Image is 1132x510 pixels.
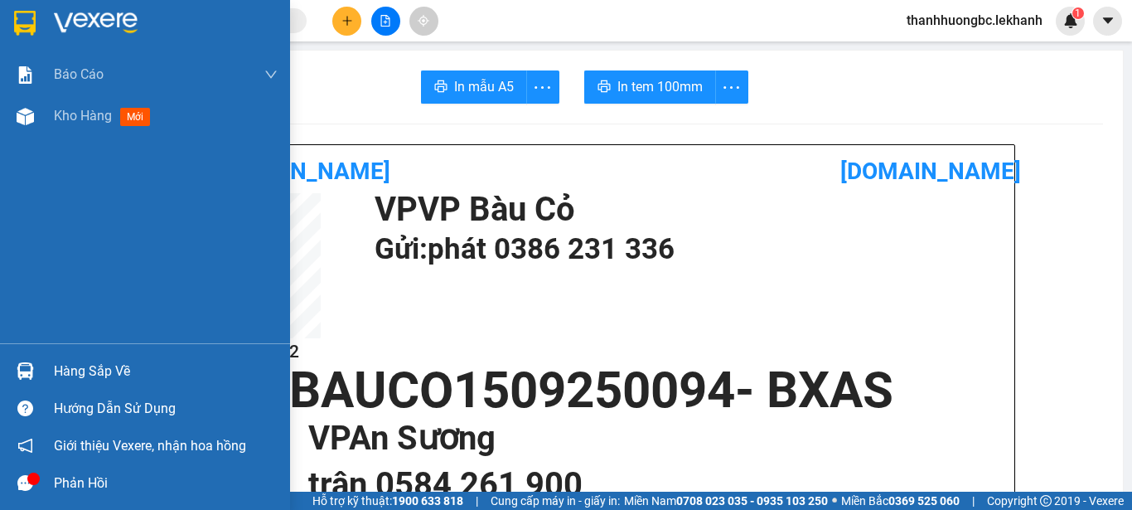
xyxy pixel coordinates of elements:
span: question-circle [17,401,33,416]
span: more [527,77,559,98]
span: | [476,492,478,510]
b: [PERSON_NAME] [210,158,390,185]
span: ⚪️ [832,498,837,504]
span: 1 [1075,7,1081,19]
span: In mẫu A5 [454,76,514,97]
span: caret-down [1101,13,1115,28]
div: Phản hồi [54,471,278,496]
span: mới [120,108,150,126]
span: Kho hàng [54,108,112,124]
img: logo-vxr [14,11,36,36]
img: warehouse-icon [17,362,34,380]
span: printer [597,80,611,95]
span: Hỗ trợ kỹ thuật: [312,492,463,510]
span: Cung cấp máy in - giấy in: [491,492,620,510]
h1: VP VP Bàu Cỏ [375,193,998,226]
span: printer [434,80,447,95]
span: copyright [1040,495,1052,507]
button: more [526,70,559,104]
span: down [264,68,278,81]
button: plus [332,7,361,36]
h1: BAUCO1509250094 - BXAS [176,366,1006,415]
sup: 1 [1072,7,1084,19]
button: printerIn tem 100mm [584,70,716,104]
img: icon-new-feature [1063,13,1078,28]
button: printerIn mẫu A5 [421,70,527,104]
span: Miền Nam [624,492,828,510]
span: thanhhuongbc.lekhanh [893,10,1056,31]
span: | [972,492,975,510]
button: more [715,70,748,104]
span: In tem 100mm [617,76,703,97]
span: Báo cáo [54,64,104,85]
span: message [17,475,33,491]
span: notification [17,438,33,454]
span: file-add [380,15,391,27]
strong: 0369 525 060 [888,494,960,508]
span: Giới thiệu Vexere, nhận hoa hồng [54,435,246,456]
img: solution-icon [17,66,34,84]
span: Miền Bắc [841,492,960,510]
div: Hướng dẫn sử dụng [54,396,278,421]
span: more [716,77,747,98]
button: caret-down [1093,7,1122,36]
span: aim [418,15,429,27]
h1: trân 0584 261 900 [308,462,973,508]
div: Hàng sắp về [54,359,278,384]
b: [DOMAIN_NAME] [840,158,1021,185]
strong: 0708 023 035 - 0935 103 250 [676,494,828,508]
strong: 1900 633 818 [392,494,463,508]
button: aim [409,7,438,36]
button: file-add [371,7,400,36]
h1: VP An Sương [308,415,973,462]
img: warehouse-icon [17,108,34,125]
span: plus [341,15,353,27]
h1: Gửi: phát 0386 231 336 [375,226,998,272]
